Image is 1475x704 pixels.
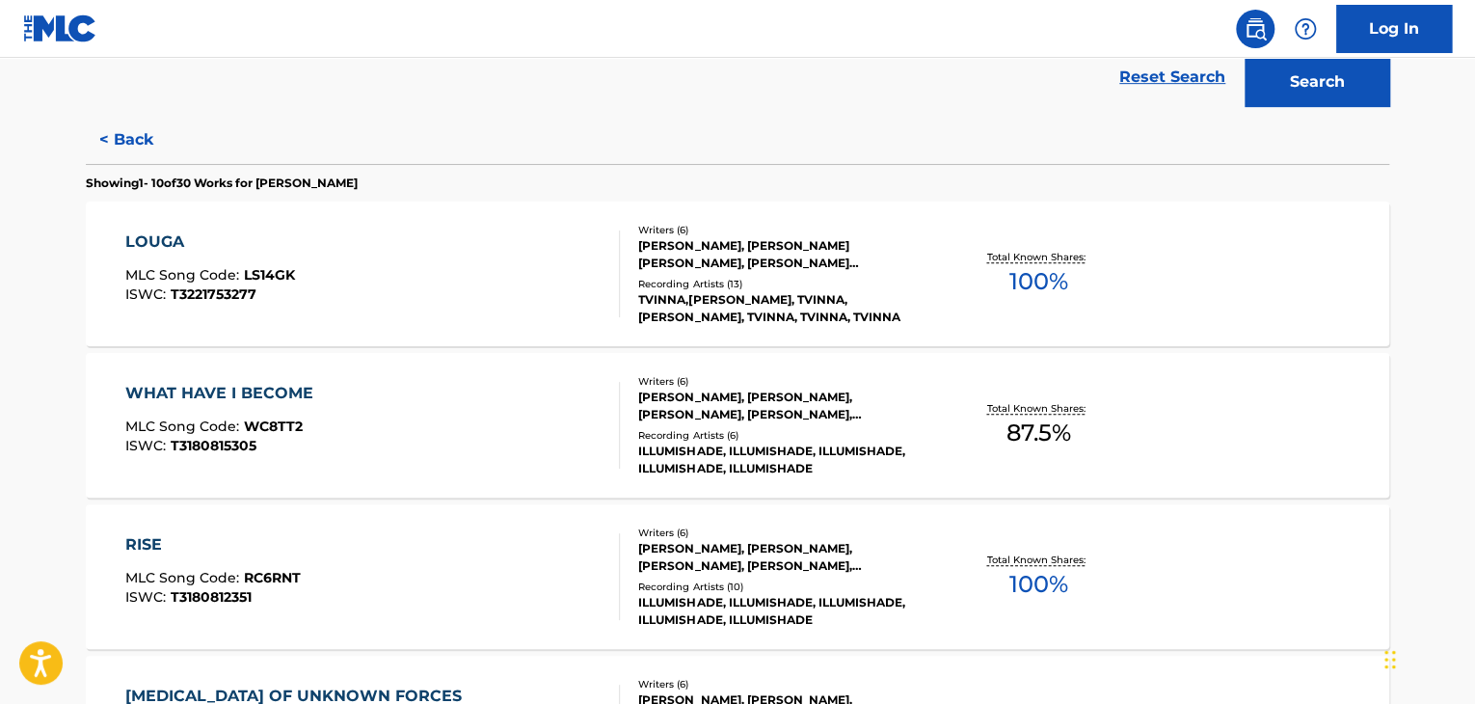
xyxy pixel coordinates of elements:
[244,569,301,586] span: RC6RNT
[638,291,929,326] div: TVINNA,[PERSON_NAME], TVINNA,[PERSON_NAME], TVINNA, TVINNA, TVINNA
[986,250,1089,264] p: Total Known Shares:
[638,540,929,575] div: [PERSON_NAME], [PERSON_NAME], [PERSON_NAME], [PERSON_NAME], [PERSON_NAME], [PERSON_NAME] SOUTH
[638,526,929,540] div: Writers ( 6 )
[86,175,358,192] p: Showing 1 - 10 of 30 Works for [PERSON_NAME]
[86,353,1389,498] a: WHAT HAVE I BECOMEMLC Song Code:WC8TT2ISWC:T3180815305Writers (6)[PERSON_NAME], [PERSON_NAME], [P...
[125,533,301,556] div: RISE
[1244,17,1267,41] img: search
[244,266,295,284] span: LS14GK
[125,382,323,405] div: WHAT HAVE I BECOME
[125,418,244,435] span: MLC Song Code :
[1008,567,1067,602] span: 100 %
[638,277,929,291] div: Recording Artists ( 13 )
[125,230,295,254] div: LOUGA
[171,285,256,303] span: T3221753277
[171,588,252,606] span: T3180812351
[86,202,1389,346] a: LOUGAMLC Song Code:LS14GKISWC:T3221753277Writers (6)[PERSON_NAME], [PERSON_NAME] [PERSON_NAME], [...
[1294,17,1317,41] img: help
[1008,264,1067,299] span: 100 %
[1006,416,1070,450] span: 87.5 %
[638,237,929,272] div: [PERSON_NAME], [PERSON_NAME] [PERSON_NAME], [PERSON_NAME] [PERSON_NAME], SASCHA [PERSON_NAME] VAN...
[86,504,1389,649] a: RISEMLC Song Code:RC6RNTISWC:T3180812351Writers (6)[PERSON_NAME], [PERSON_NAME], [PERSON_NAME], [...
[638,389,929,423] div: [PERSON_NAME], [PERSON_NAME], [PERSON_NAME], [PERSON_NAME], [PERSON_NAME], [PERSON_NAME] SOUTH
[125,437,171,454] span: ISWC :
[638,428,929,443] div: Recording Artists ( 6 )
[1379,611,1475,704] iframe: Chat Widget
[1336,5,1452,53] a: Log In
[171,437,256,454] span: T3180815305
[638,443,929,477] div: ILLUMISHADE, ILLUMISHADE, ILLUMISHADE, ILLUMISHADE, ILLUMISHADE
[1245,58,1389,106] button: Search
[86,116,201,164] button: < Back
[986,553,1089,567] p: Total Known Shares:
[23,14,97,42] img: MLC Logo
[638,374,929,389] div: Writers ( 6 )
[638,677,929,691] div: Writers ( 6 )
[1236,10,1274,48] a: Public Search
[1110,56,1235,98] a: Reset Search
[986,401,1089,416] p: Total Known Shares:
[1286,10,1325,48] div: Help
[125,285,171,303] span: ISWC :
[125,588,171,606] span: ISWC :
[244,418,303,435] span: WC8TT2
[638,594,929,629] div: ILLUMISHADE, ILLUMISHADE, ILLUMISHADE, ILLUMISHADE, ILLUMISHADE
[125,569,244,586] span: MLC Song Code :
[638,223,929,237] div: Writers ( 6 )
[125,266,244,284] span: MLC Song Code :
[1384,631,1396,689] div: Drag
[638,580,929,594] div: Recording Artists ( 10 )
